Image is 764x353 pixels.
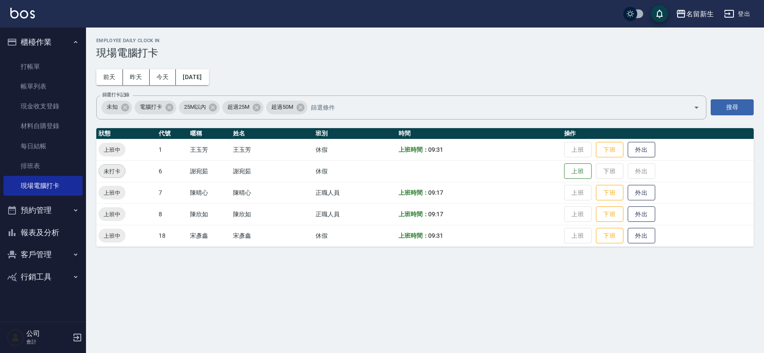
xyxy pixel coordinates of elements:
[26,338,70,346] p: 會計
[628,228,655,244] button: 外出
[156,182,188,203] td: 7
[96,69,123,85] button: 前天
[266,101,307,114] div: 超過50M
[399,189,429,196] b: 上班時間：
[156,225,188,246] td: 18
[428,146,443,153] span: 09:31
[98,210,126,219] span: 上班中
[231,160,313,182] td: 謝宛茹
[396,128,562,139] th: 時間
[3,77,83,96] a: 帳單列表
[231,182,313,203] td: 陳晴心
[96,38,754,43] h2: Employee Daily Clock In
[313,160,396,182] td: 休假
[564,163,592,179] button: 上班
[231,139,313,160] td: 王玉芳
[562,128,754,139] th: 操作
[596,185,623,201] button: 下班
[188,182,231,203] td: 陳晴心
[96,128,156,139] th: 狀態
[231,203,313,225] td: 陳欣如
[98,145,126,154] span: 上班中
[628,142,655,158] button: 外出
[188,139,231,160] td: 王玉芳
[399,211,429,218] b: 上班時間：
[596,228,623,244] button: 下班
[156,203,188,225] td: 8
[102,92,129,98] label: 篩選打卡記錄
[313,182,396,203] td: 正職人員
[188,203,231,225] td: 陳欣如
[26,329,70,338] h5: 公司
[3,57,83,77] a: 打帳單
[399,232,429,239] b: 上班時間：
[7,329,24,346] img: Person
[3,96,83,116] a: 現金收支登錄
[628,206,655,222] button: 外出
[156,139,188,160] td: 1
[3,221,83,244] button: 報表及分析
[156,160,188,182] td: 6
[3,156,83,176] a: 排班表
[3,116,83,136] a: 材料自購登錄
[399,146,429,153] b: 上班時間：
[135,101,176,114] div: 電腦打卡
[3,266,83,288] button: 行銷工具
[313,139,396,160] td: 休假
[179,103,211,111] span: 25M以內
[176,69,209,85] button: [DATE]
[101,103,123,111] span: 未知
[313,203,396,225] td: 正職人員
[222,103,255,111] span: 超過25M
[231,225,313,246] td: 宋彥鑫
[222,101,264,114] div: 超過25M
[628,185,655,201] button: 外出
[188,225,231,246] td: 宋彥鑫
[135,103,167,111] span: 電腦打卡
[99,167,125,176] span: 未打卡
[690,101,703,114] button: Open
[101,101,132,114] div: 未知
[3,176,83,196] a: 現場電腦打卡
[672,5,717,23] button: 名留新生
[313,128,396,139] th: 班別
[3,31,83,53] button: 櫃檯作業
[98,188,126,197] span: 上班中
[596,142,623,158] button: 下班
[313,225,396,246] td: 休假
[98,231,126,240] span: 上班中
[3,199,83,221] button: 預約管理
[10,8,35,18] img: Logo
[150,69,176,85] button: 今天
[123,69,150,85] button: 昨天
[96,47,754,59] h3: 現場電腦打卡
[3,243,83,266] button: 客戶管理
[266,103,298,111] span: 超過50M
[428,232,443,239] span: 09:31
[721,6,754,22] button: 登出
[3,136,83,156] a: 每日結帳
[179,101,220,114] div: 25M以內
[231,128,313,139] th: 姓名
[188,128,231,139] th: 暱稱
[156,128,188,139] th: 代號
[651,5,668,22] button: save
[711,99,754,115] button: 搜尋
[309,100,678,115] input: 篩選條件
[686,9,714,19] div: 名留新生
[428,211,443,218] span: 09:17
[428,189,443,196] span: 09:17
[596,206,623,222] button: 下班
[188,160,231,182] td: 謝宛茹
